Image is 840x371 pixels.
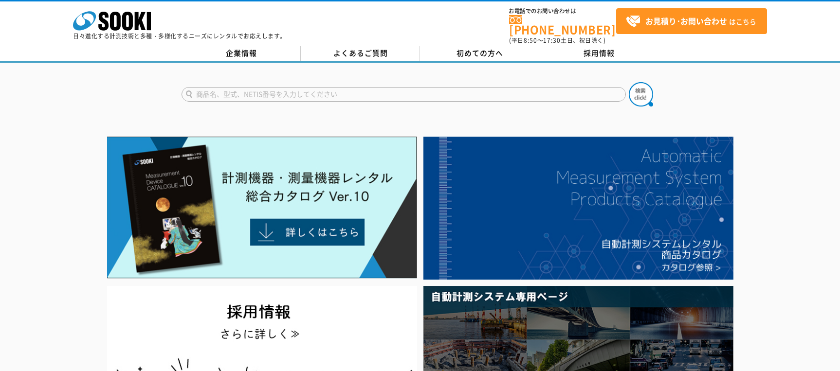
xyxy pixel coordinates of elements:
a: [PHONE_NUMBER] [509,15,616,35]
img: btn_search.png [629,82,653,106]
a: 企業情報 [182,46,301,61]
strong: お見積り･お問い合わせ [645,15,727,27]
span: (平日 ～ 土日、祝日除く) [509,36,605,45]
img: Catalog Ver10 [107,137,417,279]
a: 初めての方へ [420,46,539,61]
p: 日々進化する計測技術と多種・多様化するニーズにレンタルでお応えします。 [73,33,286,39]
span: お電話でのお問い合わせは [509,8,616,14]
a: お見積り･お問い合わせはこちら [616,8,767,34]
a: よくあるご質問 [301,46,420,61]
span: 初めての方へ [457,48,503,58]
img: 自動計測システムカタログ [423,137,733,280]
input: 商品名、型式、NETIS番号を入力してください [182,87,626,102]
a: 採用情報 [539,46,658,61]
span: 8:50 [524,36,537,45]
span: はこちら [626,14,756,29]
span: 17:30 [543,36,561,45]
